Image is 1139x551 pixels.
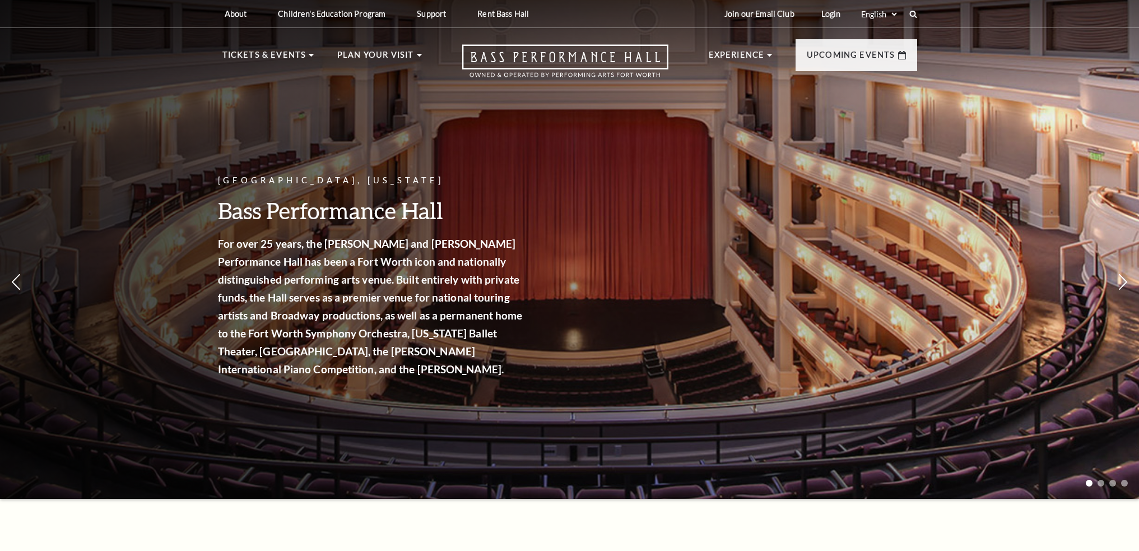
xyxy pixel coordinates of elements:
[337,48,414,68] p: Plan Your Visit
[807,48,895,68] p: Upcoming Events
[859,9,899,20] select: Select:
[218,196,526,225] h3: Bass Performance Hall
[709,48,765,68] p: Experience
[225,9,247,18] p: About
[222,48,306,68] p: Tickets & Events
[218,174,526,188] p: [GEOGRAPHIC_DATA], [US_STATE]
[417,9,446,18] p: Support
[218,237,523,376] strong: For over 25 years, the [PERSON_NAME] and [PERSON_NAME] Performance Hall has been a Fort Worth ico...
[278,9,385,18] p: Children's Education Program
[477,9,529,18] p: Rent Bass Hall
